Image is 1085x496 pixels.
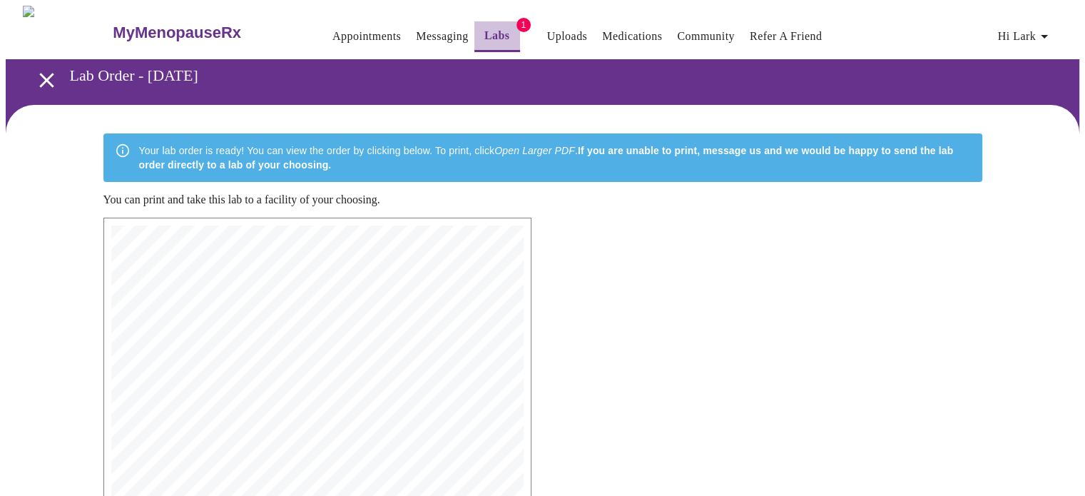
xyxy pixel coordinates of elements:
[998,26,1053,46] span: Hi Lark
[23,6,111,59] img: MyMenopauseRx Logo
[141,422,180,428] span: Date: [DATE]
[474,21,520,52] button: Labs
[602,26,662,46] a: Medications
[516,18,531,32] span: 1
[484,26,510,46] a: Labs
[103,193,982,206] p: You can print and take this lab to a facility of your choosing.
[494,145,575,156] em: Open Larger PDF
[671,22,740,51] button: Community
[163,244,490,250] span: Are making an informed decision to proceed with systemic [MEDICAL_DATA], despite being at increas...
[141,405,230,411] span: NPI: [US_HEALTHCARE_NPI]
[327,22,407,51] button: Appointments
[541,22,594,51] button: Uploads
[332,26,401,46] a: Appointments
[547,26,588,46] a: Uploads
[677,26,735,46] a: Community
[70,66,1006,85] h3: Lab Order - [DATE]
[285,227,318,231] span: MyMenopauseRx |
[113,24,241,42] h3: MyMenopauseRx
[111,8,298,58] a: MyMenopauseRx
[416,26,468,46] a: Messaging
[320,227,347,231] span: [DATE] 8:29 PM
[410,22,474,51] button: Messaging
[26,59,68,101] button: open drawer
[141,388,253,395] span: [PERSON_NAME] WHNP-BC, FNP-C
[141,270,407,277] span: Patient Signature: _________________________________________ Date: ___________________________
[156,244,161,250] span: 4.
[744,22,828,51] button: Refer a Friend
[992,22,1059,51] button: Hi Lark
[596,22,668,51] button: Medications
[139,138,971,178] div: Your lab order is ready! You can view the order by clicking below. To print, click .
[750,26,822,46] a: Refer a Friend
[163,254,253,260] span: for complications from its use.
